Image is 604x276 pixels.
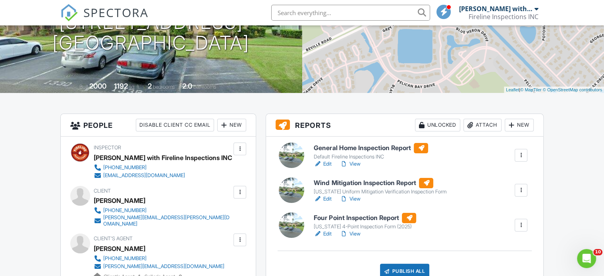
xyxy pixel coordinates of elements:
[94,243,145,255] a: [PERSON_NAME]
[94,188,111,194] span: Client
[314,143,428,153] h6: General Home Inspection Report
[60,4,78,21] img: The Best Home Inspection Software - Spectora
[314,143,428,160] a: General Home Inspection Report Default Fireline Inspections INC
[266,114,543,137] h3: Reports
[469,13,538,21] div: Fireline Inspections INC
[60,11,149,27] a: SPECTORA
[129,84,140,90] span: sq. ft.
[577,249,596,268] iframe: Intercom live chat
[217,119,246,131] div: New
[314,160,332,168] a: Edit
[504,87,604,93] div: |
[94,195,145,207] div: [PERSON_NAME]
[103,164,147,171] div: [PHONE_NUMBER]
[94,235,133,241] span: Client's Agent
[459,5,533,13] div: [PERSON_NAME] with Fireline Inspections INC
[271,5,430,21] input: Search everything...
[89,82,106,90] div: 2000
[103,172,185,179] div: [EMAIL_ADDRESS][DOMAIN_NAME]
[520,87,542,92] a: © MapTiler
[94,145,121,151] span: Inspector
[314,178,446,188] h6: Wind Mitigation Inspection Report
[103,214,232,227] div: [PERSON_NAME][EMAIL_ADDRESS][PERSON_NAME][DOMAIN_NAME]
[314,195,332,203] a: Edit
[52,12,249,54] h1: [STREET_ADDRESS] [GEOGRAPHIC_DATA]
[340,230,360,238] a: View
[94,255,224,262] a: [PHONE_NUMBER]
[314,230,332,238] a: Edit
[415,119,460,131] div: Unlocked
[94,207,232,214] a: [PHONE_NUMBER]
[114,82,128,90] div: 1192
[94,152,232,164] div: [PERSON_NAME] with Fireline Inspections INC
[94,164,226,172] a: [PHONE_NUMBER]
[340,160,360,168] a: View
[94,262,224,270] a: [PERSON_NAME][EMAIL_ADDRESS][DOMAIN_NAME]
[314,154,428,160] div: Default Fireline Inspections INC
[543,87,602,92] a: © OpenStreetMap contributors
[79,84,88,90] span: Built
[182,82,192,90] div: 2.0
[94,172,226,179] a: [EMAIL_ADDRESS][DOMAIN_NAME]
[103,255,147,262] div: [PHONE_NUMBER]
[314,224,416,230] div: [US_STATE] 4-Point Inspection Form (2025)
[314,189,446,195] div: [US_STATE] Uniform Mitigation Verification Inspection Form
[61,114,256,137] h3: People
[153,84,175,90] span: bedrooms
[94,214,232,227] a: [PERSON_NAME][EMAIL_ADDRESS][PERSON_NAME][DOMAIN_NAME]
[593,249,602,255] span: 10
[314,178,446,195] a: Wind Mitigation Inspection Report [US_STATE] Uniform Mitigation Verification Inspection Form
[103,207,147,214] div: [PHONE_NUMBER]
[314,213,416,230] a: Four Point Inspection Report [US_STATE] 4-Point Inspection Form (2025)
[136,119,214,131] div: Disable Client CC Email
[83,4,149,21] span: SPECTORA
[340,195,360,203] a: View
[148,82,152,90] div: 2
[314,213,416,223] h6: Four Point Inspection Report
[103,263,224,270] div: [PERSON_NAME][EMAIL_ADDRESS][DOMAIN_NAME]
[193,84,216,90] span: bathrooms
[506,87,519,92] a: Leaflet
[463,119,502,131] div: Attach
[505,119,534,131] div: New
